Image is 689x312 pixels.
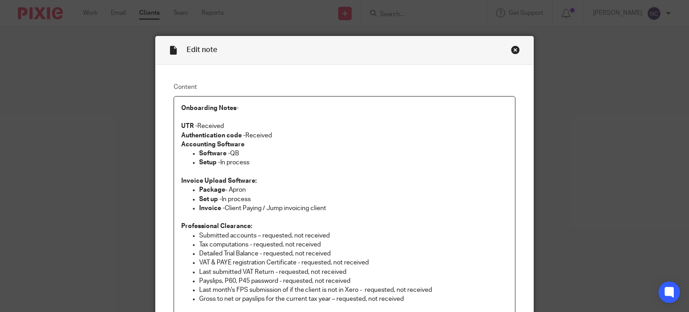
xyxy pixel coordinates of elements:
p: Gross to net or payslips for the current tax year – requested, not received [199,294,508,303]
p: Submitted accounts – requested, not received [199,231,508,240]
strong: Professional Clearance: [181,223,252,229]
strong: Package [199,187,225,193]
p: Client Paying / Jump invoicing client [199,204,508,213]
span: Edit note [187,46,217,53]
strong: Software - [199,150,230,157]
strong: Authentication code - [181,132,245,139]
p: Detailed Trial Balance - requested, not received [199,249,508,258]
strong: Setup - [199,159,220,166]
label: Content [174,83,516,92]
p: Tax computations - requested, not received [199,240,508,249]
p: Payslips, P60, P45 password - requested, not received [199,277,508,286]
p: Last submitted VAT Return - requested, not received [199,268,508,277]
p: Received [181,131,508,140]
p: Received [181,122,508,131]
strong: Invoice - [199,205,225,211]
p: In process [199,195,508,204]
strong: Accounting Software [181,141,244,148]
div: Close this dialog window [511,45,520,54]
p: - Apron [199,185,508,194]
strong: Set up - [199,196,222,202]
strong: Invoice Upload Software: [181,178,257,184]
p: Last month's FPS submission of if the client is not in Xero - requested, not received [199,286,508,294]
p: VAT & PAYE registration Certificate - requested, not received [199,258,508,267]
p: In process [199,158,508,167]
p: QB [199,149,508,158]
strong: UTR - [181,123,197,129]
strong: Onboarding Notes- [181,105,239,111]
